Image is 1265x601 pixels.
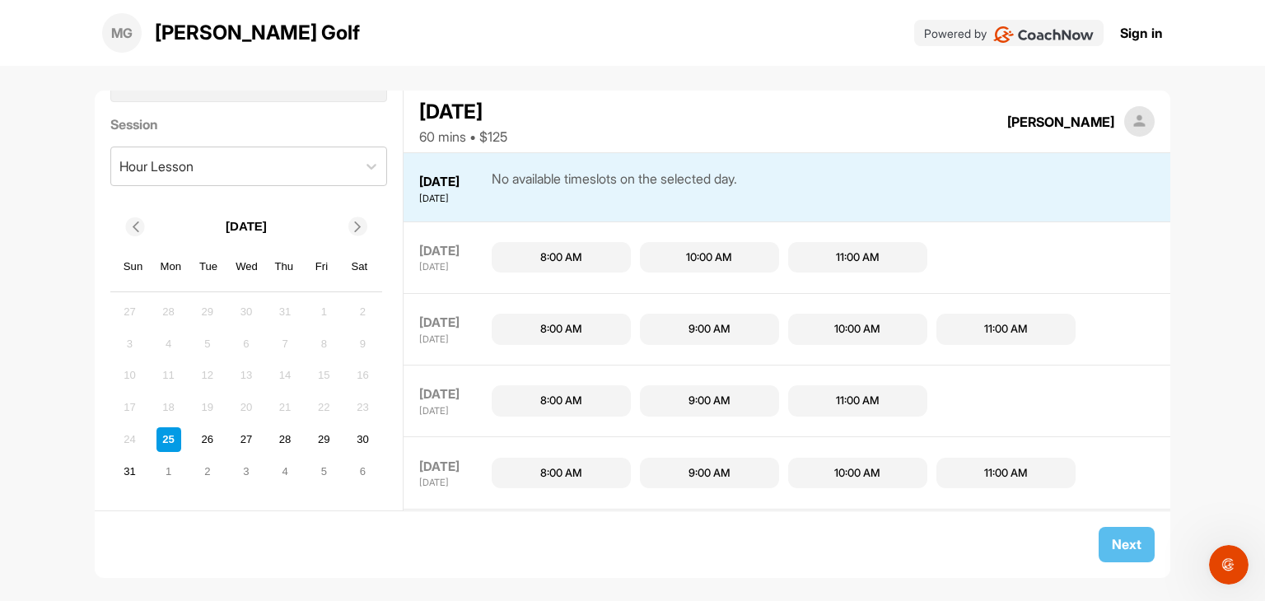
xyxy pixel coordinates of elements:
[540,321,582,338] div: 8:00 AM
[234,395,259,420] div: Not available Wednesday, August 20th, 2025
[924,25,987,42] p: Powered by
[689,465,731,482] div: 9:00 AM
[350,363,375,388] div: Not available Saturday, August 16th, 2025
[419,476,488,490] div: [DATE]
[161,256,182,277] div: Mon
[419,314,488,333] div: [DATE]
[689,393,731,409] div: 9:00 AM
[419,385,488,404] div: [DATE]
[102,13,142,53] div: MG
[110,114,388,134] label: Session
[117,331,142,356] div: Not available Sunday, August 3rd, 2025
[311,459,336,483] div: Choose Friday, September 5th, 2025
[350,331,375,356] div: Not available Saturday, August 9th, 2025
[273,331,297,356] div: Not available Thursday, August 7th, 2025
[234,427,259,452] div: Choose Wednesday, August 27th, 2025
[419,458,488,477] div: [DATE]
[311,256,333,277] div: Fri
[1124,106,1155,137] img: square_default-ef6cabf814de5a2bf16c804365e32c732080f9872bdf737d349900a9daf73cf9.png
[123,256,144,277] div: Sun
[419,127,507,147] div: 60 mins • $125
[156,300,181,324] div: Not available Monday, July 28th, 2025
[156,395,181,420] div: Not available Monday, August 18th, 2025
[492,169,737,206] div: No available timeslots on the selected day.
[834,465,880,482] div: 10:00 AM
[834,321,880,338] div: 10:00 AM
[836,249,880,266] div: 11:00 AM
[195,300,220,324] div: Not available Tuesday, July 29th, 2025
[156,363,181,388] div: Not available Monday, August 11th, 2025
[540,393,582,409] div: 8:00 AM
[984,321,1028,338] div: 11:00 AM
[195,331,220,356] div: Not available Tuesday, August 5th, 2025
[311,331,336,356] div: Not available Friday, August 8th, 2025
[195,427,220,452] div: Choose Tuesday, August 26th, 2025
[993,26,1095,43] img: CoachNow
[117,427,142,452] div: Not available Sunday, August 24th, 2025
[195,363,220,388] div: Not available Tuesday, August 12th, 2025
[234,459,259,483] div: Choose Wednesday, September 3rd, 2025
[117,459,142,483] div: Choose Sunday, August 31st, 2025
[984,465,1028,482] div: 11:00 AM
[689,321,731,338] div: 9:00 AM
[311,395,336,420] div: Not available Friday, August 22nd, 2025
[117,300,142,324] div: Not available Sunday, July 27th, 2025
[350,427,375,452] div: Choose Saturday, August 30th, 2025
[311,363,336,388] div: Not available Friday, August 15th, 2025
[349,256,371,277] div: Sat
[419,404,488,418] div: [DATE]
[156,427,181,452] div: Choose Monday, August 25th, 2025
[119,156,194,176] div: Hour Lesson
[540,465,582,482] div: 8:00 AM
[1099,527,1155,562] button: Next
[419,260,488,274] div: [DATE]
[419,97,507,127] div: [DATE]
[1209,545,1249,585] iframe: Intercom live chat
[273,256,295,277] div: Thu
[234,300,259,324] div: Not available Wednesday, July 30th, 2025
[195,395,220,420] div: Not available Tuesday, August 19th, 2025
[419,192,488,206] div: [DATE]
[686,249,732,266] div: 10:00 AM
[273,459,297,483] div: Choose Thursday, September 4th, 2025
[419,333,488,347] div: [DATE]
[1120,23,1163,43] a: Sign in
[195,459,220,483] div: Choose Tuesday, September 2nd, 2025
[350,459,375,483] div: Choose Saturday, September 6th, 2025
[117,395,142,420] div: Not available Sunday, August 17th, 2025
[115,297,377,486] div: month 2025-08
[1007,112,1114,132] div: [PERSON_NAME]
[540,249,582,266] div: 8:00 AM
[226,217,267,236] p: [DATE]
[273,395,297,420] div: Not available Thursday, August 21st, 2025
[234,363,259,388] div: Not available Wednesday, August 13th, 2025
[350,300,375,324] div: Not available Saturday, August 2nd, 2025
[198,256,219,277] div: Tue
[273,300,297,324] div: Not available Thursday, July 31st, 2025
[419,242,488,261] div: [DATE]
[836,393,880,409] div: 11:00 AM
[234,331,259,356] div: Not available Wednesday, August 6th, 2025
[236,256,257,277] div: Wed
[419,173,488,192] div: [DATE]
[156,459,181,483] div: Choose Monday, September 1st, 2025
[311,300,336,324] div: Not available Friday, August 1st, 2025
[117,363,142,388] div: Not available Sunday, August 10th, 2025
[350,395,375,420] div: Not available Saturday, August 23rd, 2025
[156,331,181,356] div: Not available Monday, August 4th, 2025
[273,363,297,388] div: Not available Thursday, August 14th, 2025
[155,18,360,48] p: [PERSON_NAME] Golf
[311,427,336,452] div: Choose Friday, August 29th, 2025
[273,427,297,452] div: Choose Thursday, August 28th, 2025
